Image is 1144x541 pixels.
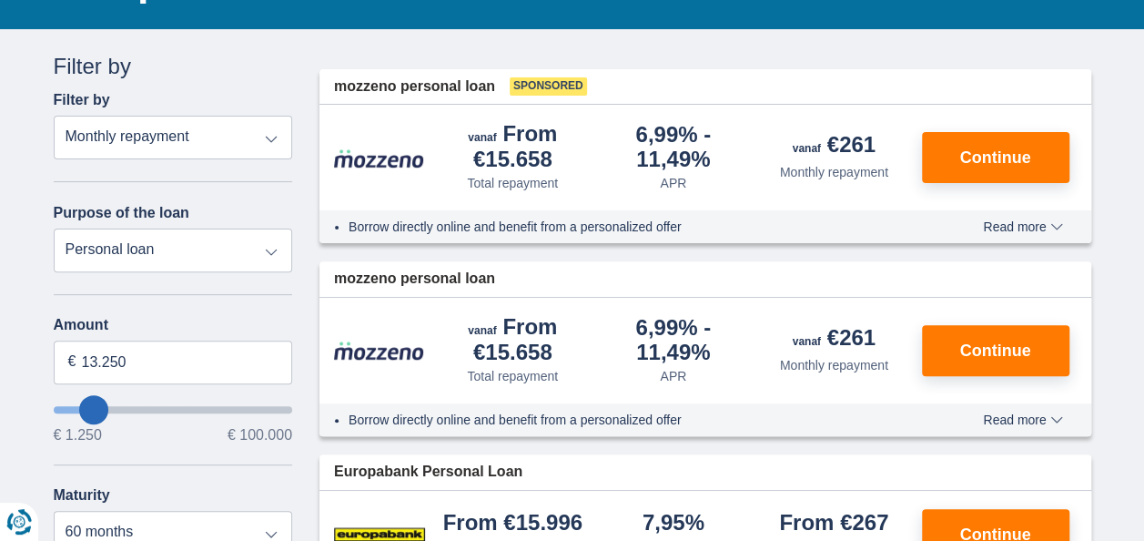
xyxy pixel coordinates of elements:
[54,317,293,333] label: Amount
[349,218,910,236] li: Borrow directly online and benefit from a personalized offer
[334,269,495,290] span: mozzeno personal loan
[780,163,888,181] div: Monthly repayment
[827,325,876,350] font: €261
[349,411,910,429] li: Borrow directly online and benefit from a personalized offer
[473,314,557,364] font: From €15.658
[54,428,102,443] span: € 1.250
[922,325,1069,376] button: Continue
[467,174,558,192] div: Total repayment
[54,92,110,108] label: Filter by
[467,367,558,385] div: Total repayment
[68,352,76,373] span: €
[334,462,522,483] span: Europabank Personal Loan
[334,148,425,168] img: product.pl.alt Mozzeno
[960,342,1031,360] font: Continue
[780,356,888,374] div: Monthly repayment
[635,315,697,340] font: 6,99%
[827,132,876,157] font: €261
[473,121,557,171] font: From €15.658
[643,510,704,535] font: 7,95%
[969,219,1076,234] button: Read more
[983,220,1062,233] span: Read more
[228,428,292,443] span: € 100.000
[54,406,293,413] input: wantToBorrow
[510,77,587,96] span: Sponsored
[443,510,582,535] font: From €15.996
[983,413,1062,426] span: Read more
[334,77,495,97] span: mozzeno personal loan
[54,487,110,504] label: Maturity
[635,122,697,147] font: 6,99%
[969,413,1076,427] button: Read more
[660,174,686,192] div: APR
[54,205,189,221] label: Purpose of the loan
[334,341,425,361] img: product.pl.alt Mozzeno
[922,132,1069,183] button: Continue
[54,51,293,82] div: Filter by
[660,367,686,385] div: APR
[960,148,1031,167] font: Continue
[779,510,888,535] font: From €267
